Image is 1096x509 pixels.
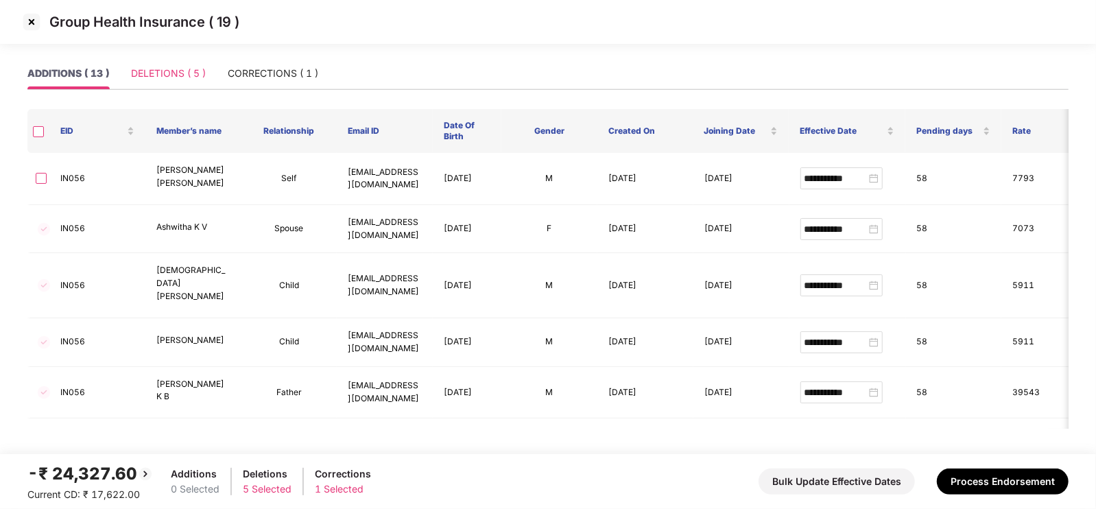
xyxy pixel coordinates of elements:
[156,164,230,190] p: [PERSON_NAME] [PERSON_NAME]
[228,66,318,81] div: CORRECTIONS ( 1 )
[49,367,145,419] td: IN056
[906,205,1002,254] td: 58
[789,109,905,153] th: Effective Date
[597,367,693,419] td: [DATE]
[243,466,291,482] div: Deletions
[27,66,109,81] div: ADDITIONS ( 13 )
[49,153,145,205] td: IN056
[315,466,371,482] div: Corrections
[501,153,597,205] td: M
[337,418,433,480] td: [PERSON_NAME][EMAIL_ADDRESS][DOMAIN_NAME]
[433,367,501,419] td: [DATE]
[906,253,1002,318] td: 58
[337,205,433,254] td: [EMAIL_ADDRESS][DOMAIN_NAME]
[597,205,693,254] td: [DATE]
[49,205,145,254] td: IN056
[36,334,52,351] img: svg+xml;base64,PHN2ZyBpZD0iVGljay0zMngzMiIgeG1sbnM9Imh0dHA6Ly93d3cudzMub3JnLzIwMDAvc3ZnIiB3aWR0aD...
[597,253,693,318] td: [DATE]
[156,221,230,234] p: Ashwitha K V
[693,318,789,367] td: [DATE]
[597,153,693,205] td: [DATE]
[337,109,433,153] th: Email ID
[27,461,154,487] div: -₹ 24,327.60
[916,126,980,137] span: Pending days
[906,367,1002,419] td: 58
[597,109,693,153] th: Created On
[337,318,433,367] td: [EMAIL_ADDRESS][DOMAIN_NAME]
[241,253,337,318] td: Child
[693,109,789,153] th: Joining Date
[501,367,597,419] td: M
[131,66,206,81] div: DELETIONS ( 5 )
[171,482,219,497] div: 0 Selected
[241,153,337,205] td: Self
[36,384,52,401] img: svg+xml;base64,PHN2ZyBpZD0iVGljay0zMngzMiIgeG1sbnM9Imh0dHA6Ly93d3cudzMub3JnLzIwMDAvc3ZnIiB3aWR0aD...
[433,318,501,367] td: [DATE]
[906,318,1002,367] td: 58
[337,367,433,419] td: [EMAIL_ADDRESS][DOMAIN_NAME]
[27,488,140,500] span: Current CD: ₹ 17,622.00
[693,153,789,205] td: [DATE]
[156,378,230,404] p: [PERSON_NAME] K B
[704,126,768,137] span: Joining Date
[800,126,884,137] span: Effective Date
[49,109,145,153] th: EID
[36,221,52,237] img: svg+xml;base64,PHN2ZyBpZD0iVGljay0zMngzMiIgeG1sbnM9Imh0dHA6Ly93d3cudzMub3JnLzIwMDAvc3ZnIiB3aWR0aD...
[49,318,145,367] td: IN056
[433,205,501,254] td: [DATE]
[337,153,433,205] td: [EMAIL_ADDRESS][DOMAIN_NAME]
[905,109,1001,153] th: Pending days
[693,367,789,419] td: [DATE]
[693,418,789,480] td: [DATE]
[433,153,501,205] td: [DATE]
[433,109,501,153] th: Date Of Birth
[145,109,241,153] th: Member’s name
[693,205,789,254] td: [DATE]
[241,318,337,367] td: Child
[243,482,291,497] div: 5 Selected
[156,264,230,303] p: [DEMOGRAPHIC_DATA][PERSON_NAME]
[60,126,124,137] span: EID
[597,418,693,480] td: [DATE]
[501,318,597,367] td: M
[49,253,145,318] td: IN056
[906,153,1002,205] td: 58
[241,205,337,254] td: Spouse
[137,466,154,482] img: svg+xml;base64,PHN2ZyBpZD0iQmFjay0yMHgyMCIgeG1sbnM9Imh0dHA6Ly93d3cudzMub3JnLzIwMDAvc3ZnIiB3aWR0aD...
[21,11,43,33] img: svg+xml;base64,PHN2ZyBpZD0iQ3Jvc3MtMzJ4MzIiIHhtbG5zPSJodHRwOi8vd3d3LnczLm9yZy8yMDAwL3N2ZyIgd2lkdG...
[156,334,230,347] p: [PERSON_NAME]
[759,469,915,495] button: Bulk Update Effective Dates
[337,253,433,318] td: [EMAIL_ADDRESS][DOMAIN_NAME]
[501,109,597,153] th: Gender
[693,253,789,318] td: [DATE]
[241,418,337,480] td: Self
[937,469,1069,495] button: Process Endorsement
[315,482,371,497] div: 1 Selected
[501,253,597,318] td: M
[171,466,219,482] div: Additions
[501,205,597,254] td: F
[597,318,693,367] td: [DATE]
[433,418,501,480] td: [DATE]
[49,418,145,480] td: IN057
[501,418,597,480] td: M
[241,367,337,419] td: Father
[49,14,239,30] p: Group Health Insurance ( 19 )
[433,253,501,318] td: [DATE]
[906,418,1002,480] td: 52
[36,277,52,294] img: svg+xml;base64,PHN2ZyBpZD0iVGljay0zMngzMiIgeG1sbnM9Imh0dHA6Ly93d3cudzMub3JnLzIwMDAvc3ZnIiB3aWR0aD...
[241,109,337,153] th: Relationship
